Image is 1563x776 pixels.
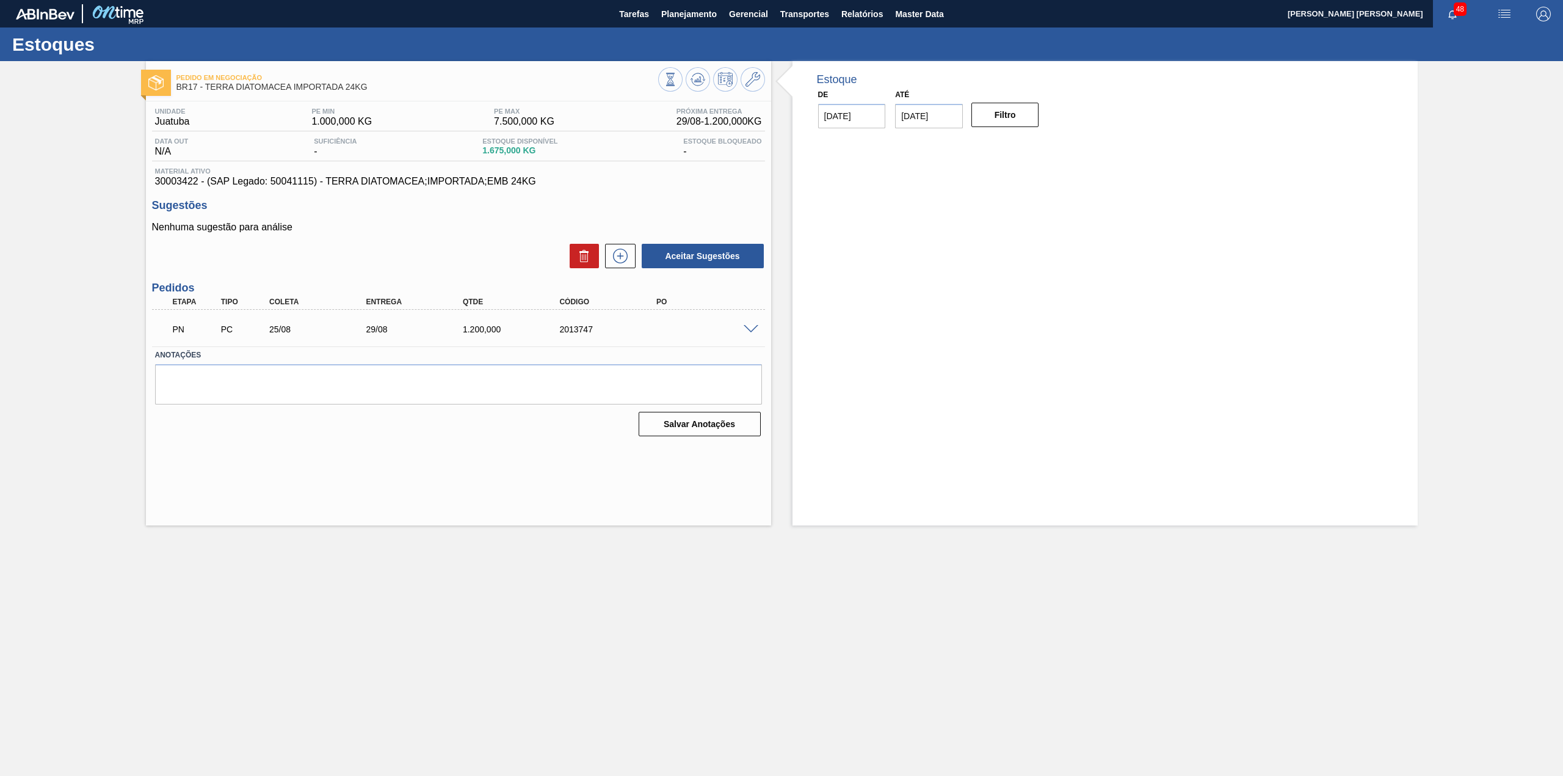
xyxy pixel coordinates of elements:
span: 48 [1454,2,1467,16]
h3: Sugestões [152,199,765,212]
span: Suficiência [314,137,357,145]
span: Master Data [895,7,943,21]
div: - [680,137,764,157]
button: Aceitar Sugestões [642,244,764,268]
div: Entrega [363,298,473,306]
div: N/A [152,137,192,157]
p: PN [173,324,219,334]
button: Salvar Anotações [639,412,761,436]
span: Pedido em Negociação [176,74,658,81]
div: PO [653,298,764,306]
div: Etapa [170,298,222,306]
span: PE MIN [311,108,372,115]
span: 30003422 - (SAP Legado: 50041115) - TERRA DIATOMACEA;IMPORTADA;EMB 24KG [155,176,762,187]
input: dd/mm/yyyy [895,104,963,128]
div: Qtde [460,298,570,306]
div: Aceitar Sugestões [636,243,765,269]
span: Próxima Entrega [676,108,762,115]
span: 29/08 - 1.200,000 KG [676,116,762,127]
div: Pedido em Negociação [170,316,222,343]
div: - [311,137,360,157]
h1: Estoques [12,37,229,51]
span: Data out [155,137,189,145]
button: Atualizar Gráfico [686,67,710,92]
span: Unidade [155,108,190,115]
span: Relatórios [841,7,883,21]
span: Planejamento [661,7,717,21]
p: Nenhuma sugestão para análise [152,222,765,233]
span: BR17 - TERRA DIATOMACEA IMPORTADA 24KG [176,82,658,92]
button: Filtro [971,103,1039,127]
div: 1.200,000 [460,324,570,334]
label: De [818,90,829,99]
button: Notificações [1433,5,1472,23]
span: Estoque Bloqueado [683,137,761,145]
div: Estoque [817,73,857,86]
img: userActions [1497,7,1512,21]
span: Estoque Disponível [482,137,557,145]
input: dd/mm/yyyy [818,104,886,128]
span: 1.000,000 KG [311,116,372,127]
img: Logout [1536,7,1551,21]
div: Excluir Sugestões [564,244,599,268]
div: Coleta [266,298,377,306]
label: Anotações [155,346,762,364]
img: Ícone [148,75,164,90]
span: Transportes [780,7,829,21]
button: Programar Estoque [713,67,738,92]
img: TNhmsLtSVTkK8tSr43FrP2fwEKptu5GPRR3wAAAABJRU5ErkJggg== [16,9,74,20]
span: Tarefas [619,7,649,21]
span: Gerencial [729,7,768,21]
button: Visão Geral dos Estoques [658,67,683,92]
span: 1.675,000 KG [482,146,557,155]
span: 7.500,000 KG [494,116,554,127]
div: Código [556,298,667,306]
span: Juatuba [155,116,190,127]
div: 2013747 [556,324,667,334]
button: Ir ao Master Data / Geral [741,67,765,92]
div: Nova sugestão [599,244,636,268]
span: PE MAX [494,108,554,115]
div: Tipo [218,298,270,306]
h3: Pedidos [152,282,765,295]
div: Pedido de Compra [218,324,270,334]
div: 29/08/2025 [363,324,473,334]
label: Até [895,90,909,99]
span: Material ativo [155,167,762,175]
div: 25/08/2025 [266,324,377,334]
